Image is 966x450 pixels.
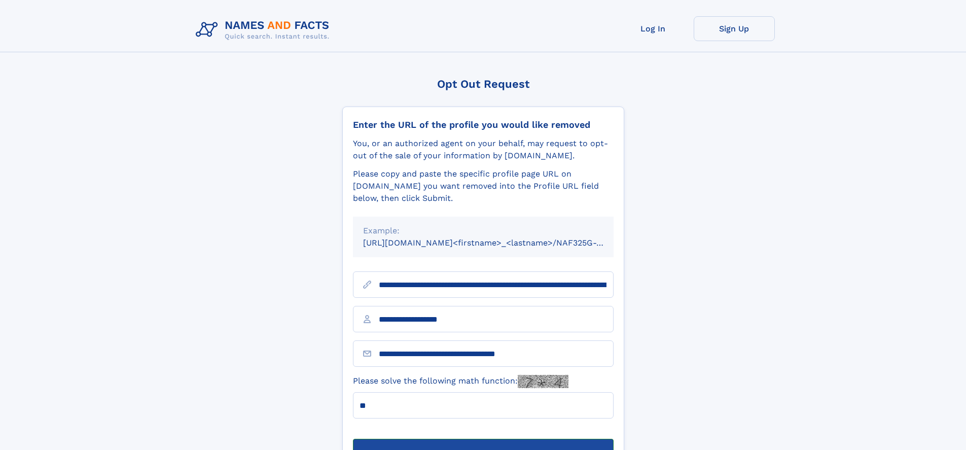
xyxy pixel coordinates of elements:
[613,16,694,41] a: Log In
[694,16,775,41] a: Sign Up
[363,225,603,237] div: Example:
[353,168,614,204] div: Please copy and paste the specific profile page URL on [DOMAIN_NAME] you want removed into the Pr...
[353,137,614,162] div: You, or an authorized agent on your behalf, may request to opt-out of the sale of your informatio...
[353,119,614,130] div: Enter the URL of the profile you would like removed
[342,78,624,90] div: Opt Out Request
[192,16,338,44] img: Logo Names and Facts
[353,375,568,388] label: Please solve the following math function:
[363,238,633,248] small: [URL][DOMAIN_NAME]<firstname>_<lastname>/NAF325G-xxxxxxxx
